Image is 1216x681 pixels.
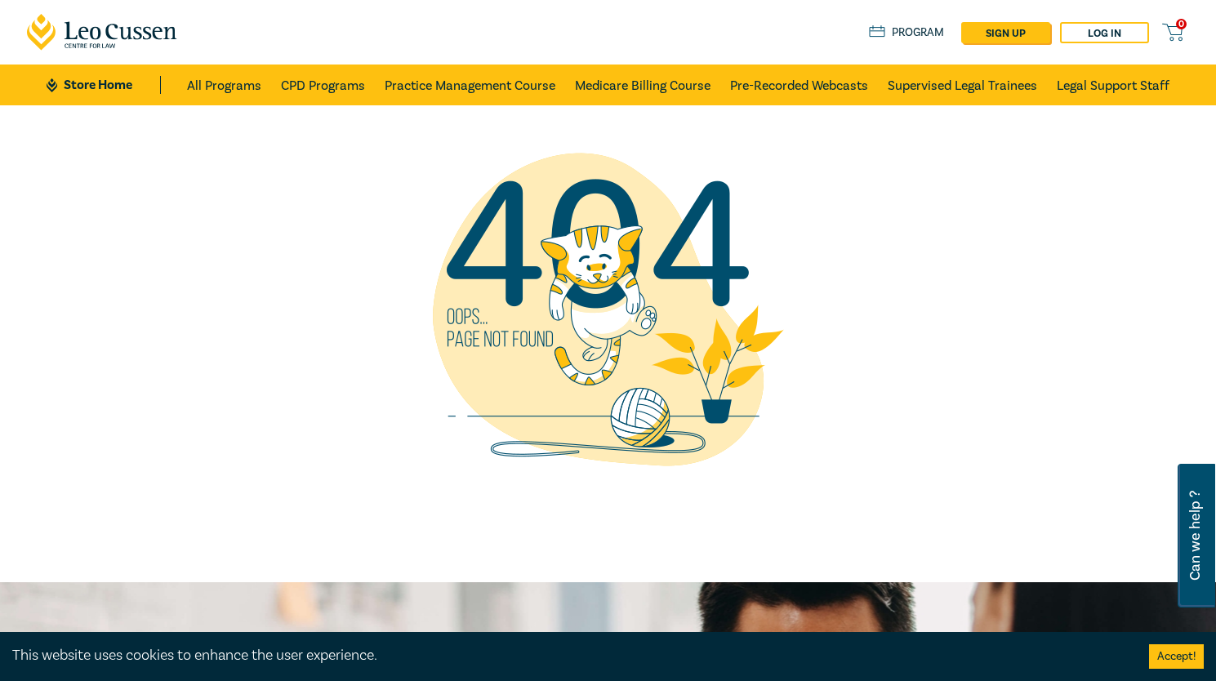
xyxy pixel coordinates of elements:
[1057,65,1169,105] a: Legal Support Staff
[1149,644,1204,669] button: Accept cookies
[869,24,945,42] a: Program
[404,105,813,514] img: not found
[12,645,1125,666] div: This website uses cookies to enhance the user experience.
[730,65,868,105] a: Pre-Recorded Webcasts
[961,22,1050,43] a: sign up
[281,65,365,105] a: CPD Programs
[1176,19,1187,29] span: 0
[385,65,555,105] a: Practice Management Course
[47,76,160,94] a: Store Home
[575,65,710,105] a: Medicare Billing Course
[888,65,1037,105] a: Supervised Legal Trainees
[187,65,261,105] a: All Programs
[1187,474,1203,598] span: Can we help ?
[1060,22,1149,43] a: Log in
